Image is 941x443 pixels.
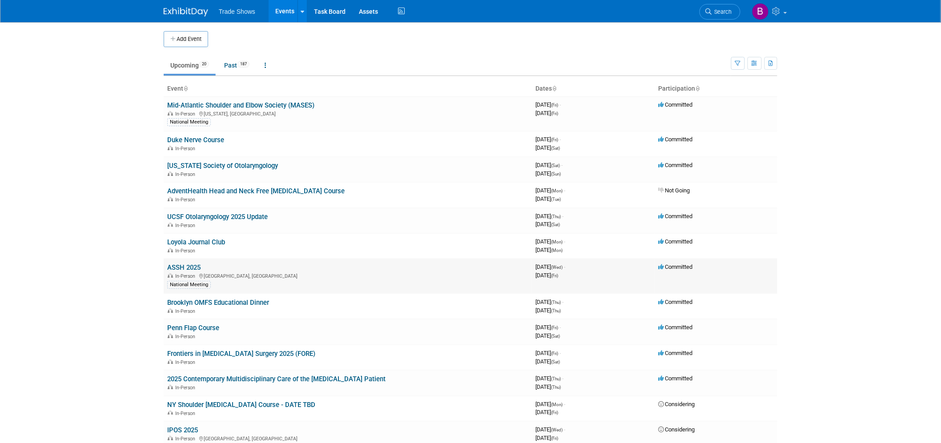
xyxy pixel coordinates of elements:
span: [DATE] [535,221,560,227]
span: [DATE] [535,238,565,245]
img: In-Person Event [168,248,173,252]
span: (Mon) [551,248,563,253]
span: (Sat) [551,359,560,364]
span: [DATE] [535,110,558,116]
span: [DATE] [535,187,565,194]
img: In-Person Event [168,172,173,176]
span: (Sat) [551,222,560,227]
span: Committed [658,375,692,382]
a: Brooklyn OMFS Educational Dinner [167,299,269,307]
img: Becca Rensi [752,3,769,20]
span: [DATE] [535,144,560,151]
span: (Mon) [551,402,563,407]
span: (Fri) [551,137,558,142]
a: IPOS 2025 [167,426,198,434]
span: Committed [658,324,692,331]
span: [DATE] [535,350,561,356]
span: Committed [658,299,692,305]
span: [DATE] [535,307,561,314]
span: - [564,401,565,407]
span: - [561,162,563,168]
a: Duke Nerve Course [167,136,224,144]
a: Sort by Event Name [183,85,188,92]
div: National Meeting [167,118,211,126]
th: Dates [532,81,655,96]
span: Committed [658,263,692,270]
span: [DATE] [535,435,558,441]
img: In-Person Event [168,436,173,440]
span: [DATE] [535,332,560,339]
a: Mid-Atlantic Shoulder and Elbow Society (MASES) [167,101,314,109]
span: (Wed) [551,265,563,270]
img: In-Person Event [168,273,173,278]
a: Loyola Journal Club [167,238,225,246]
img: In-Person Event [168,223,173,227]
span: Committed [658,238,692,245]
span: (Thu) [551,385,561,390]
span: [DATE] [535,247,563,253]
span: - [562,299,563,305]
a: [US_STATE] Society of Otolaryngology [167,162,278,170]
img: In-Person Event [168,111,173,116]
a: Sort by Start Date [552,85,556,92]
img: In-Person Event [168,146,173,150]
a: ASSH 2025 [167,263,201,271]
span: (Sat) [551,163,560,168]
span: [DATE] [535,299,563,305]
span: [DATE] [535,324,561,331]
span: (Fri) [551,111,558,116]
span: In-Person [175,172,198,177]
span: Not Going [658,187,690,194]
span: Committed [658,162,692,168]
span: [DATE] [535,213,563,220]
img: In-Person Event [168,385,173,389]
a: Sort by Participation Type [695,85,700,92]
img: ExhibitDay [164,8,208,16]
button: Add Event [164,31,208,47]
span: [DATE] [535,358,560,365]
span: [DATE] [535,375,563,382]
span: In-Person [175,436,198,442]
span: - [559,350,561,356]
span: [DATE] [535,162,563,168]
a: 2025 Contemporary Multidisciplinary Care of the [MEDICAL_DATA] Patient [167,375,386,383]
span: (Fri) [551,351,558,356]
span: - [562,213,563,220]
span: Committed [658,136,692,143]
span: In-Person [175,111,198,117]
th: Event [164,81,532,96]
div: [GEOGRAPHIC_DATA], [GEOGRAPHIC_DATA] [167,435,528,442]
span: 187 [237,61,249,68]
span: (Tue) [551,197,561,202]
img: In-Person Event [168,308,173,313]
a: Upcoming20 [164,57,216,74]
span: In-Person [175,146,198,152]
span: (Fri) [551,436,558,441]
span: Considering [658,426,695,433]
span: In-Person [175,385,198,391]
span: [DATE] [535,383,561,390]
div: [US_STATE], [GEOGRAPHIC_DATA] [167,110,528,117]
img: In-Person Event [168,411,173,415]
span: - [564,263,565,270]
span: [DATE] [535,409,558,415]
span: (Sat) [551,334,560,339]
span: Trade Shows [219,8,255,15]
span: - [564,187,565,194]
span: In-Person [175,248,198,254]
a: NY Shoulder [MEDICAL_DATA] Course - DATE TBD [167,401,315,409]
a: UCSF Otolaryngology 2025 Update [167,213,268,221]
span: (Fri) [551,325,558,330]
span: [DATE] [535,426,565,433]
span: (Sat) [551,146,560,151]
span: In-Person [175,273,198,279]
span: - [564,238,565,245]
span: [DATE] [535,196,561,202]
span: (Fri) [551,410,558,415]
span: (Thu) [551,308,561,313]
a: Search [700,4,740,20]
span: - [564,426,565,433]
span: (Mon) [551,239,563,244]
span: In-Person [175,334,198,339]
span: In-Person [175,223,198,228]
